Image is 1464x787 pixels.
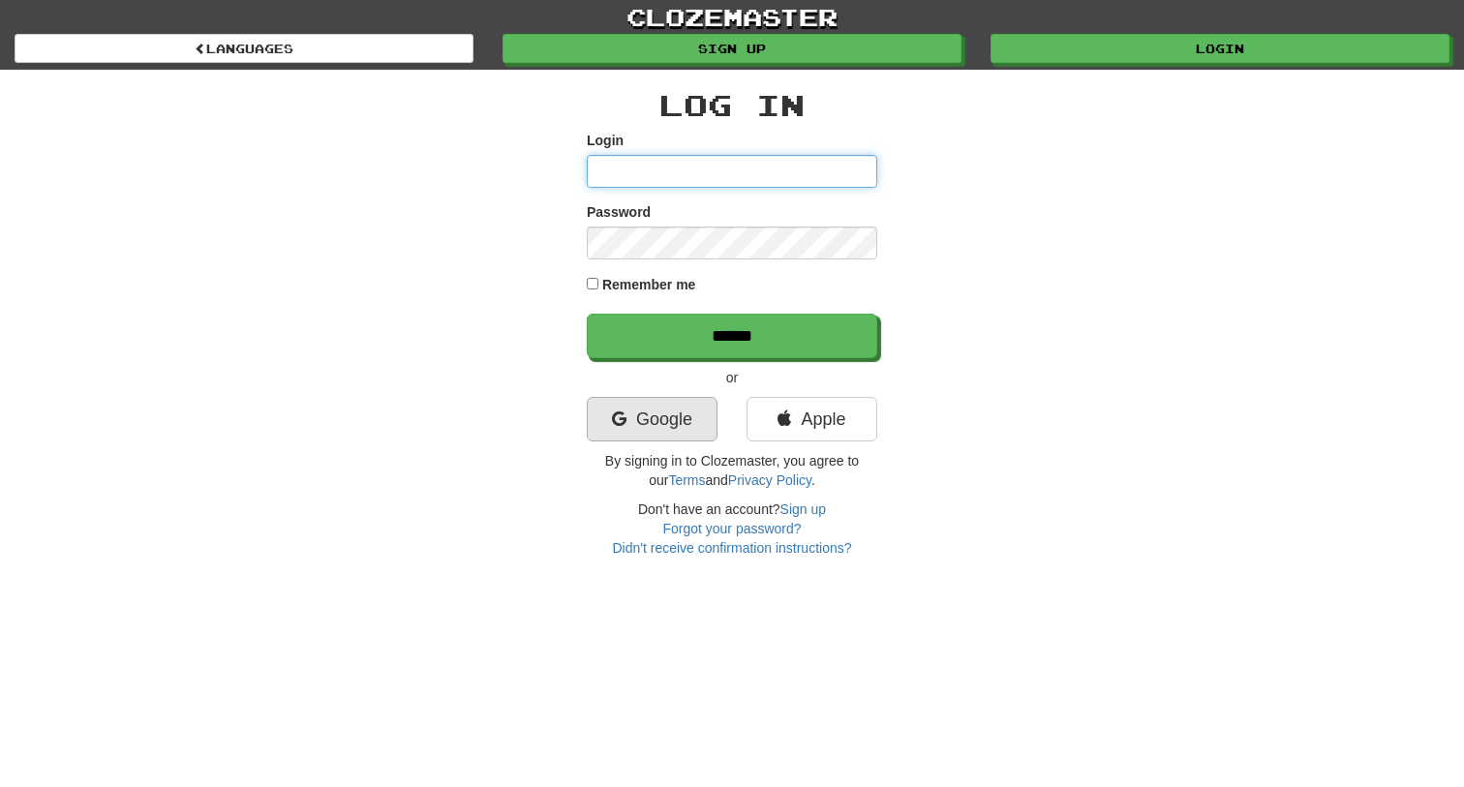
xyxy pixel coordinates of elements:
h2: Log In [587,89,877,121]
a: Sign up [503,34,961,63]
a: Privacy Policy [728,472,811,488]
p: or [587,368,877,387]
div: Don't have an account? [587,499,877,558]
p: By signing in to Clozemaster, you agree to our and . [587,451,877,490]
a: Forgot your password? [662,521,801,536]
label: Remember me [602,275,696,294]
a: Login [991,34,1449,63]
a: Languages [15,34,473,63]
a: Sign up [780,501,826,517]
a: Apple [747,397,877,441]
a: Terms [668,472,705,488]
label: Login [587,131,624,150]
label: Password [587,202,651,222]
a: Didn't receive confirmation instructions? [612,540,851,556]
a: Google [587,397,717,441]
